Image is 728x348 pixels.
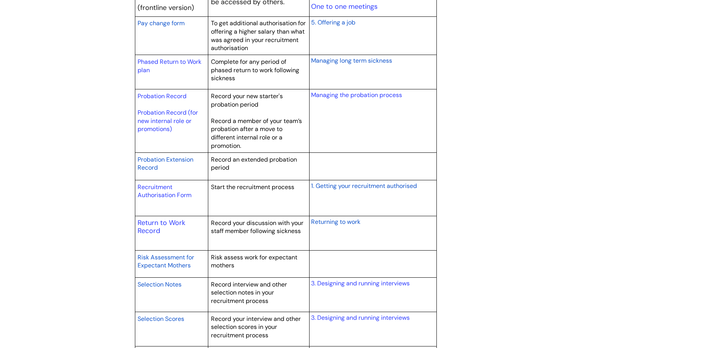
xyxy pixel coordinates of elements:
a: Managing long term sickness [311,56,392,65]
a: Return to Work Record [138,218,185,236]
span: 5. Offering a job [311,18,355,26]
a: Risk Assessment for Expectant Mothers [138,253,194,270]
span: 1. Getting your recruitment authorised [311,182,417,190]
a: Selection Scores [138,314,184,323]
a: One to one meetings [311,2,378,11]
a: Pay change form [138,18,185,28]
span: Risk assess work for expectant mothers [211,253,297,270]
a: 1. Getting your recruitment authorised [311,181,417,190]
span: Record a member of your team’s probation after a move to different internal role or a promotion. [211,117,302,150]
a: Managing the probation process [311,91,402,99]
span: To get additional authorisation for offering a higher salary than what was agreed in your recruit... [211,19,306,52]
span: Managing long term sickness [311,57,392,65]
span: Record an extended probation period [211,155,297,172]
span: Selection Notes [138,280,182,288]
span: Record interview and other selection notes in your recruitment process [211,280,287,305]
a: 5. Offering a job [311,18,355,27]
span: Complete for any period of phased return to work following sickness [211,58,299,82]
span: Start the recruitment process [211,183,294,191]
a: Returning to work [311,217,360,226]
span: Returning to work [311,218,360,226]
span: Record your new starter's probation period [211,92,283,108]
a: 3. Designing and running interviews [311,279,410,287]
a: Recruitment Authorisation Form [138,183,191,199]
span: Pay change form [138,19,185,27]
a: Phased Return to Work plan [138,58,201,74]
a: Probation Record [138,92,186,100]
a: Selection Notes [138,280,182,289]
span: Selection Scores [138,315,184,323]
a: 3. Designing and running interviews [311,314,410,322]
span: Probation Extension Record [138,155,193,172]
span: Record your discussion with your staff member following sickness [211,219,303,235]
a: Probation Record (for new internal role or promotions) [138,108,198,133]
span: Record your interview and other selection scores in your recruitment process [211,315,301,339]
a: Probation Extension Record [138,155,193,172]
